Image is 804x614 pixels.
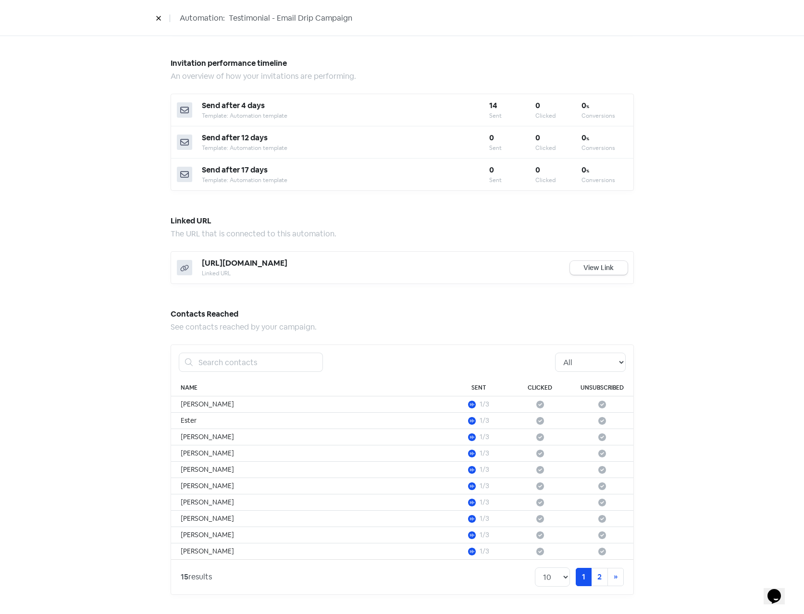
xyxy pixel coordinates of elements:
[535,100,540,111] b: 0
[480,514,489,524] div: 1/3
[614,572,618,582] span: »
[480,530,489,540] div: 1/3
[480,432,489,442] div: 1/3
[202,269,570,278] div: Linked URL
[480,546,489,556] div: 1/3
[581,165,589,175] b: 0
[489,165,494,175] b: 0
[489,100,497,111] b: 14
[171,396,448,413] td: [PERSON_NAME]
[535,144,581,152] div: Clicked
[171,228,634,240] div: The URL that is connected to this automation.
[171,71,634,82] div: An overview of how your invitations are performing.
[581,100,589,111] b: 0
[171,462,448,478] td: [PERSON_NAME]
[489,111,535,120] div: Sent
[570,261,628,275] a: View Link
[535,111,581,120] div: Clicked
[202,133,268,143] span: Send after 12 days
[607,568,624,586] a: Next
[171,511,448,527] td: [PERSON_NAME]
[571,380,633,396] th: Unsubscribed
[171,380,448,396] th: Name
[448,380,509,396] th: Sent
[171,478,448,494] td: [PERSON_NAME]
[480,481,489,491] div: 1/3
[181,572,188,582] strong: 15
[586,136,589,141] span: %
[171,429,448,445] td: [PERSON_NAME]
[202,111,489,120] div: Template: Automation template
[171,307,634,321] h5: Contacts Reached
[576,568,592,586] a: 1
[202,258,287,268] span: [URL][DOMAIN_NAME]
[489,144,535,152] div: Sent
[489,133,494,143] b: 0
[581,176,628,184] div: Conversions
[171,445,448,462] td: [PERSON_NAME]
[535,176,581,184] div: Clicked
[171,56,634,71] h5: Invitation performance timeline
[581,133,589,143] b: 0
[181,571,212,583] div: results
[171,321,634,333] div: See contacts reached by your campaign.
[509,380,571,396] th: Clicked
[171,527,448,543] td: [PERSON_NAME]
[202,100,265,111] span: Send after 4 days
[480,399,489,409] div: 1/3
[489,176,535,184] div: Sent
[535,165,540,175] b: 0
[202,165,268,175] span: Send after 17 days
[586,104,589,109] span: %
[586,169,589,173] span: %
[171,214,634,228] h5: Linked URL
[171,413,448,429] td: Ester
[480,465,489,475] div: 1/3
[171,494,448,511] td: [PERSON_NAME]
[480,416,489,426] div: 1/3
[535,133,540,143] b: 0
[581,144,628,152] div: Conversions
[193,353,323,372] input: Search contacts
[480,497,489,507] div: 1/3
[202,144,489,152] div: Template: Automation template
[764,576,794,604] iframe: chat widget
[180,12,225,24] span: Automation:
[202,176,489,184] div: Template: Automation template
[171,543,448,560] td: [PERSON_NAME]
[480,448,489,458] div: 1/3
[581,111,628,120] div: Conversions
[591,568,608,586] a: 2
